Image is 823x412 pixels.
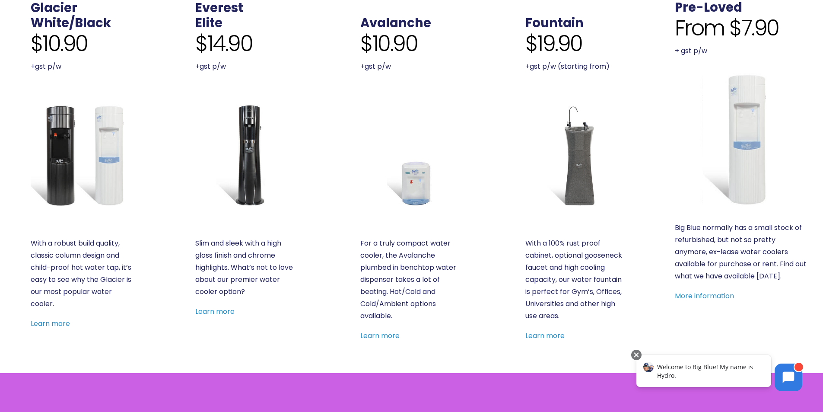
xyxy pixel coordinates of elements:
a: Everest Elite [195,104,298,206]
a: Refurbished [675,73,808,206]
a: Fountain [525,104,628,206]
p: With a 100% rust proof cabinet, optional gooseneck faucet and high cooling capacity, our water fo... [525,237,628,322]
p: Big Blue normally has a small stock of refurbished, but not so pretty anymore, ex-lease water coo... [675,222,808,282]
span: From $7.90 [675,15,779,41]
span: $10.90 [360,31,417,57]
iframe: Chatbot [766,355,811,400]
span: $14.90 [195,31,252,57]
p: +gst p/w [31,61,133,73]
p: +gst p/w (starting from) [525,61,628,73]
a: Glacier White or Black [31,104,133,206]
a: More information [675,291,734,301]
a: Learn more [360,331,400,341]
a: Elite [195,14,222,32]
p: + gst p/w [675,45,808,57]
a: Learn more [31,319,70,329]
a: White/Black [31,14,111,32]
a: Avalanche [360,14,431,32]
p: For a truly compact water cooler, the Avalanche plumbed in benchtop water dispenser takes a lot o... [360,237,463,322]
p: +gst p/w [195,61,298,73]
p: +gst p/w [360,61,463,73]
span: $19.90 [525,31,582,57]
a: Learn more [195,307,235,316]
span: $10.90 [31,31,88,57]
p: Slim and sleek with a high gloss finish and chrome highlights. What’s not to love about our premi... [195,237,298,298]
iframe: Chatbot [627,348,811,400]
p: With a robust build quality, classic column design and child-proof hot water tap, it’s easy to se... [31,237,133,310]
a: Fountain [525,14,584,32]
a: Learn more [525,331,565,341]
